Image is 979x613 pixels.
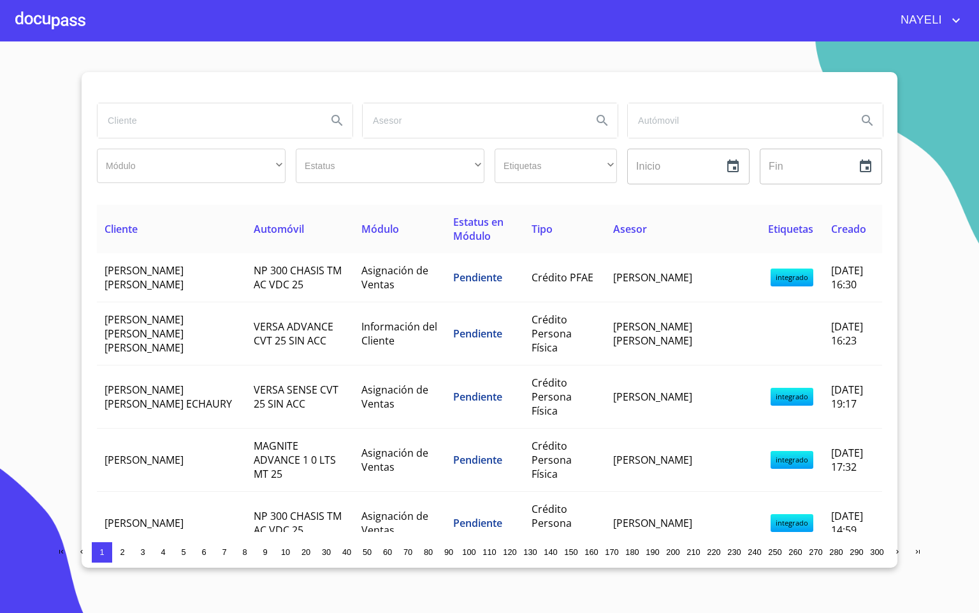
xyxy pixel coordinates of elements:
[112,542,133,563] button: 2
[495,149,617,183] div: ​
[361,446,428,474] span: Asignación de Ventas
[642,542,663,563] button: 190
[363,103,582,138] input: search
[587,105,618,136] button: Search
[105,263,184,292] span: [PERSON_NAME] [PERSON_NAME]
[584,547,598,557] span: 160
[453,270,502,284] span: Pendiente
[771,388,813,406] span: integrado
[520,542,540,563] button: 130
[683,542,704,563] button: 210
[646,547,659,557] span: 190
[255,542,275,563] button: 9
[625,547,639,557] span: 180
[613,453,692,467] span: [PERSON_NAME]
[564,547,577,557] span: 150
[398,542,418,563] button: 70
[532,502,572,544] span: Crédito Persona Física
[133,542,153,563] button: 3
[622,542,642,563] button: 180
[831,509,863,537] span: [DATE] 14:59
[602,542,622,563] button: 170
[322,547,331,557] span: 30
[337,542,357,563] button: 40
[613,516,692,530] span: [PERSON_NAME]
[771,451,813,469] span: integrado
[301,547,310,557] span: 20
[105,383,232,411] span: [PERSON_NAME] [PERSON_NAME] ECHAURY
[181,547,185,557] span: 5
[439,542,459,563] button: 90
[254,383,338,411] span: VERSA SENSE CVT 25 SIN ACC
[342,547,351,557] span: 40
[666,547,679,557] span: 200
[727,547,741,557] span: 230
[870,547,883,557] span: 300
[214,542,235,563] button: 7
[453,453,502,467] span: Pendiente
[105,516,184,530] span: [PERSON_NAME]
[867,542,887,563] button: 300
[503,547,516,557] span: 120
[173,542,194,563] button: 5
[105,313,184,355] span: [PERSON_NAME] [PERSON_NAME] [PERSON_NAME]
[92,542,112,563] button: 1
[120,547,124,557] span: 2
[403,547,412,557] span: 70
[453,327,502,341] span: Pendiente
[361,383,428,411] span: Asignación de Ventas
[771,514,813,532] span: integrado
[242,547,247,557] span: 8
[707,547,720,557] span: 220
[444,547,453,557] span: 90
[581,542,602,563] button: 160
[275,542,296,563] button: 10
[254,263,342,292] span: NP 300 CHASIS TM AC VDC 25
[809,547,822,557] span: 270
[785,542,806,563] button: 260
[453,215,504,243] span: Estatus en Módulo
[201,547,206,557] span: 6
[98,103,317,138] input: search
[831,222,866,236] span: Creado
[768,222,813,236] span: Etiquetas
[532,270,593,284] span: Crédito PFAE
[459,542,479,563] button: 100
[357,542,377,563] button: 50
[254,439,336,481] span: MAGNITE ADVANCE 1 0 LTS MT 25
[532,222,553,236] span: Tipo
[377,542,398,563] button: 60
[724,542,744,563] button: 230
[831,383,863,411] span: [DATE] 19:17
[296,542,316,563] button: 20
[771,269,813,286] span: integrado
[363,547,372,557] span: 50
[523,547,537,557] span: 130
[852,105,883,136] button: Search
[561,542,581,563] button: 150
[99,547,104,557] span: 1
[453,516,502,530] span: Pendiente
[482,547,496,557] span: 110
[748,547,761,557] span: 240
[806,542,826,563] button: 270
[361,222,399,236] span: Módulo
[613,222,647,236] span: Asesor
[361,263,428,292] span: Asignación de Ventas
[254,320,333,348] span: VERSA ADVANCE CVT 25 SIN ACC
[254,222,304,236] span: Automóvil
[605,547,618,557] span: 170
[479,542,500,563] button: 110
[831,263,863,292] span: [DATE] 16:30
[235,542,255,563] button: 8
[462,547,475,557] span: 100
[254,509,342,537] span: NP 300 CHASIS TM AC VDC 25
[383,547,392,557] span: 60
[161,547,165,557] span: 4
[891,10,948,31] span: NAYELI
[361,320,437,348] span: Información del Cliente
[744,542,765,563] button: 240
[418,542,439,563] button: 80
[222,547,226,557] span: 7
[500,542,520,563] button: 120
